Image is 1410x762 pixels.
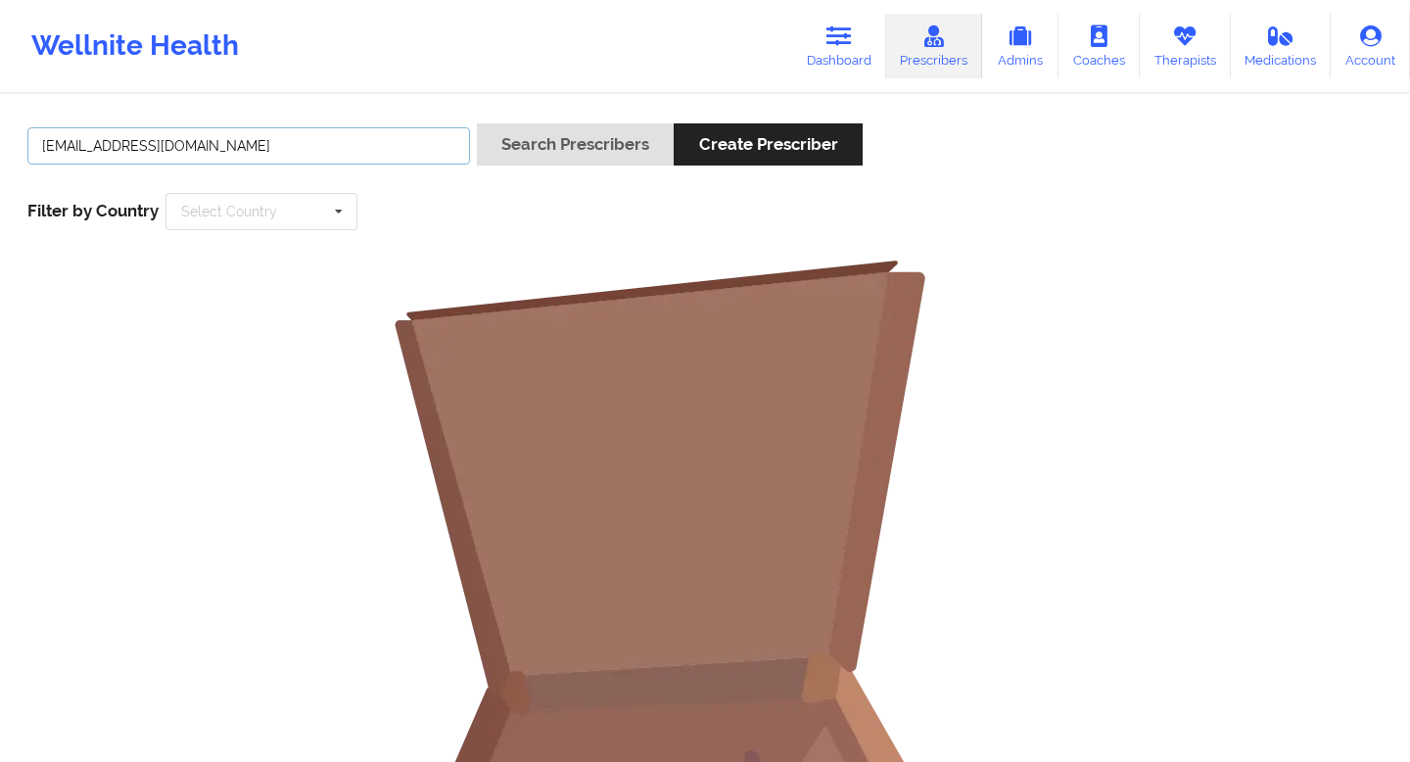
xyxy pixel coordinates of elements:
[1231,14,1332,78] a: Medications
[181,205,277,218] div: Select Country
[1331,14,1410,78] a: Account
[27,201,159,220] span: Filter by Country
[886,14,983,78] a: Prescribers
[27,127,470,165] input: Search Keywords
[792,14,886,78] a: Dashboard
[1140,14,1231,78] a: Therapists
[1058,14,1140,78] a: Coaches
[674,123,862,166] button: Create Prescriber
[982,14,1058,78] a: Admins
[477,123,674,166] button: Search Prescribers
